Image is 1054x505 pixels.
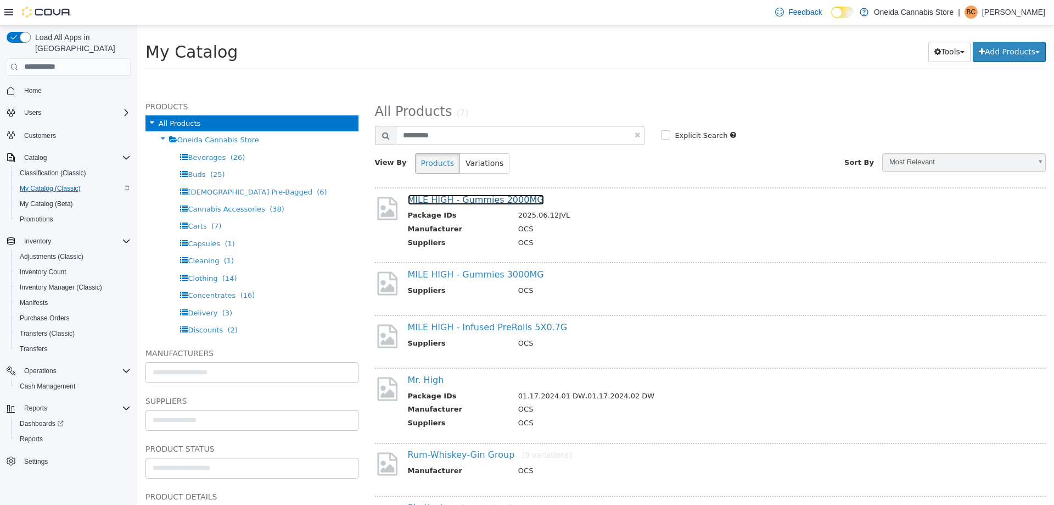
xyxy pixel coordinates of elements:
[24,457,48,466] span: Settings
[15,342,52,356] a: Transfers
[238,79,315,94] span: All Products
[771,1,826,23] a: Feedback
[15,432,47,446] a: Reports
[40,110,122,119] span: Oneida Cannabis Store
[11,310,135,326] button: Purchase Orders
[24,404,47,413] span: Reports
[238,245,262,271] img: missing-image.png
[2,105,135,120] button: Users
[51,249,80,257] span: Clothing
[271,244,407,254] a: MILE HIGH - Gummies 3000MG
[24,86,42,95] span: Home
[271,365,373,379] th: Package IDs
[15,213,131,226] span: Promotions
[20,252,83,261] span: Adjustments (Classic)
[707,133,737,141] span: Sort By
[74,197,84,205] span: (7)
[20,382,75,391] span: Cash Management
[20,435,43,443] span: Reports
[791,16,833,37] button: Tools
[15,312,131,325] span: Purchase Orders
[965,5,978,19] div: Brendan Chrisjohn
[2,127,135,143] button: Customers
[15,167,91,180] a: Classification (Classic)
[15,327,131,340] span: Transfers (Classic)
[958,5,960,19] p: |
[271,440,373,454] th: Manufacturer
[20,151,51,164] button: Catalog
[73,145,88,153] span: (25)
[15,417,68,430] a: Dashboards
[31,32,131,54] span: Load All Apps in [GEOGRAPHIC_DATA]
[11,264,135,280] button: Inventory Count
[373,260,884,274] td: OCS
[20,402,131,415] span: Reports
[373,185,884,198] td: 2025.06.12JVL
[11,181,135,196] button: My Catalog (Classic)
[20,106,46,119] button: Users
[15,281,131,294] span: Inventory Manager (Classic)
[11,196,135,212] button: My Catalog (Beta)
[373,365,884,379] td: 01.17.2024.01 DW,01.17.2024.02 DW
[238,350,262,377] img: missing-image.png
[87,214,97,223] span: (1)
[2,363,135,379] button: Operations
[788,7,822,18] span: Feedback
[20,235,55,248] button: Inventory
[21,94,63,102] span: All Products
[15,197,131,210] span: My Catalog (Beta)
[373,198,884,212] td: OCS
[85,284,95,292] span: (3)
[20,283,102,292] span: Inventory Manager (Classic)
[325,478,375,487] small: [9 variations]
[8,369,221,382] h5: Suppliers
[51,214,83,223] span: Capsules
[15,327,79,340] a: Transfers (Classic)
[271,212,373,226] th: Suppliers
[11,280,135,295] button: Inventory Manager (Classic)
[20,298,48,307] span: Manifests
[24,367,57,375] span: Operations
[93,128,108,136] span: (26)
[15,265,131,279] span: Inventory Count
[15,182,131,195] span: My Catalog (Classic)
[745,128,909,147] a: Most Relevant
[11,326,135,341] button: Transfers (Classic)
[2,401,135,416] button: Reports
[11,212,135,227] button: Promotions
[20,454,131,468] span: Settings
[20,169,86,177] span: Classification (Classic)
[11,341,135,357] button: Transfers
[15,380,80,393] a: Cash Management
[15,432,131,446] span: Reports
[271,313,373,326] th: Suppliers
[8,321,221,335] h5: Manufacturers
[20,84,46,97] a: Home
[271,392,373,406] th: Suppliers
[836,16,909,37] button: Add Products
[20,84,131,97] span: Home
[15,296,52,309] a: Manifests
[51,163,175,171] span: [DEMOGRAPHIC_DATA] Pre-Bagged
[15,296,131,309] span: Manifests
[319,83,331,93] small: (7)
[15,250,131,263] span: Adjustments (Classic)
[271,260,373,274] th: Suppliers
[20,345,47,353] span: Transfers
[15,312,74,325] a: Purchase Orders
[20,314,70,323] span: Purchase Orders
[831,18,832,19] span: Dark Mode
[745,129,894,146] span: Most Relevant
[15,182,85,195] a: My Catalog (Classic)
[831,7,854,18] input: Dark Mode
[20,235,131,248] span: Inventory
[271,477,375,487] a: Shatterbar[9 variations]
[20,419,64,428] span: Dashboards
[271,349,307,360] a: Mr. High
[373,379,884,392] td: OCS
[20,129,60,142] a: Customers
[51,231,82,240] span: Cleaning
[8,417,221,430] h5: Product Status
[51,301,86,309] span: Discounts
[15,250,88,263] a: Adjustments (Classic)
